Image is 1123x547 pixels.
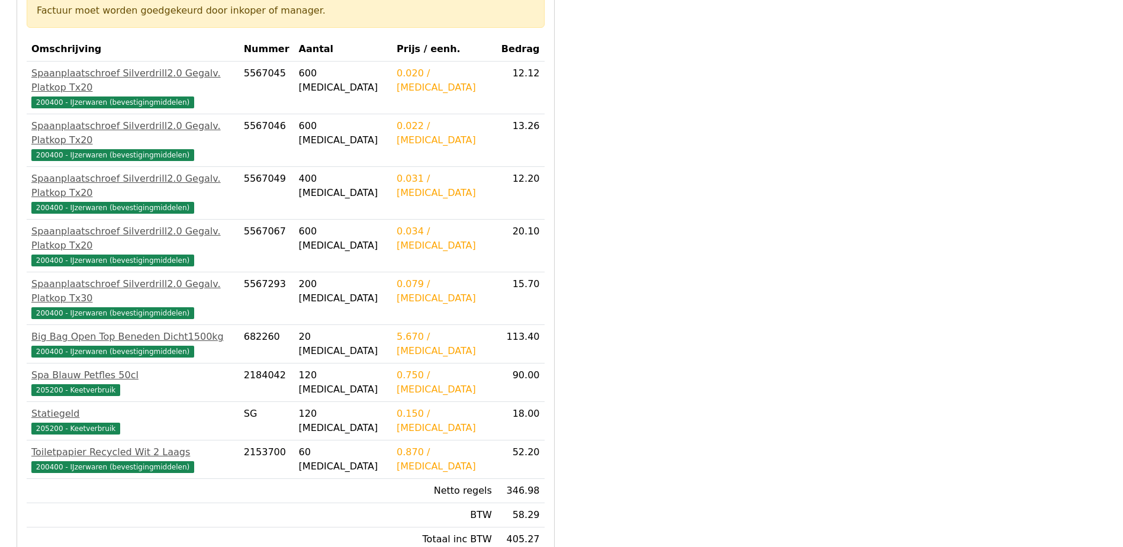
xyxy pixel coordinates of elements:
[31,330,234,358] a: Big Bag Open Top Beneden Dicht1500kg200400 - IJzerwaren (bevestigingmiddelen)
[31,330,234,344] div: Big Bag Open Top Beneden Dicht1500kg
[37,4,535,18] div: Factuur moet worden goedgekeurd door inkoper of manager.
[239,402,294,440] td: SG
[497,114,545,167] td: 13.26
[239,167,294,220] td: 5567049
[27,37,239,62] th: Omschrijving
[239,220,294,272] td: 5567067
[31,149,194,161] span: 200400 - IJzerwaren (bevestigingmiddelen)
[299,172,387,200] div: 400 [MEDICAL_DATA]
[31,368,234,382] div: Spa Blauw Petfles 50cl
[31,445,234,474] a: Toiletpapier Recycled Wit 2 Laags200400 - IJzerwaren (bevestigingmiddelen)
[239,440,294,479] td: 2153700
[397,277,492,305] div: 0.079 / [MEDICAL_DATA]
[31,96,194,108] span: 200400 - IJzerwaren (bevestigingmiddelen)
[239,363,294,402] td: 2184042
[31,346,194,358] span: 200400 - IJzerwaren (bevestigingmiddelen)
[497,167,545,220] td: 12.20
[497,440,545,479] td: 52.20
[392,37,497,62] th: Prijs / eenh.
[31,384,120,396] span: 205200 - Keetverbruik
[31,66,234,95] div: Spaanplaatschroef Silverdrill2.0 Gegalv. Platkop Tx20
[31,119,234,162] a: Spaanplaatschroef Silverdrill2.0 Gegalv. Platkop Tx20200400 - IJzerwaren (bevestigingmiddelen)
[497,363,545,402] td: 90.00
[397,407,492,435] div: 0.150 / [MEDICAL_DATA]
[392,479,497,503] td: Netto regels
[299,407,387,435] div: 120 [MEDICAL_DATA]
[31,445,234,459] div: Toiletpapier Recycled Wit 2 Laags
[239,272,294,325] td: 5567293
[299,368,387,397] div: 120 [MEDICAL_DATA]
[239,114,294,167] td: 5567046
[31,307,194,319] span: 200400 - IJzerwaren (bevestigingmiddelen)
[392,503,497,527] td: BTW
[299,66,387,95] div: 600 [MEDICAL_DATA]
[31,277,234,320] a: Spaanplaatschroef Silverdrill2.0 Gegalv. Platkop Tx30200400 - IJzerwaren (bevestigingmiddelen)
[397,330,492,358] div: 5.670 / [MEDICAL_DATA]
[299,224,387,253] div: 600 [MEDICAL_DATA]
[397,172,492,200] div: 0.031 / [MEDICAL_DATA]
[299,277,387,305] div: 200 [MEDICAL_DATA]
[31,224,234,267] a: Spaanplaatschroef Silverdrill2.0 Gegalv. Platkop Tx20200400 - IJzerwaren (bevestigingmiddelen)
[31,368,234,397] a: Spa Blauw Petfles 50cl205200 - Keetverbruik
[31,202,194,214] span: 200400 - IJzerwaren (bevestigingmiddelen)
[31,172,234,214] a: Spaanplaatschroef Silverdrill2.0 Gegalv. Platkop Tx20200400 - IJzerwaren (bevestigingmiddelen)
[239,325,294,363] td: 682260
[31,66,234,109] a: Spaanplaatschroef Silverdrill2.0 Gegalv. Platkop Tx20200400 - IJzerwaren (bevestigingmiddelen)
[31,255,194,266] span: 200400 - IJzerwaren (bevestigingmiddelen)
[497,272,545,325] td: 15.70
[497,62,545,114] td: 12.12
[397,224,492,253] div: 0.034 / [MEDICAL_DATA]
[31,407,234,435] a: Statiegeld205200 - Keetverbruik
[31,172,234,200] div: Spaanplaatschroef Silverdrill2.0 Gegalv. Platkop Tx20
[299,330,387,358] div: 20 [MEDICAL_DATA]
[31,407,234,421] div: Statiegeld
[239,62,294,114] td: 5567045
[497,37,545,62] th: Bedrag
[397,119,492,147] div: 0.022 / [MEDICAL_DATA]
[397,445,492,474] div: 0.870 / [MEDICAL_DATA]
[397,66,492,95] div: 0.020 / [MEDICAL_DATA]
[299,445,387,474] div: 60 [MEDICAL_DATA]
[497,325,545,363] td: 113.40
[31,423,120,435] span: 205200 - Keetverbruik
[239,37,294,62] th: Nummer
[31,224,234,253] div: Spaanplaatschroef Silverdrill2.0 Gegalv. Platkop Tx20
[497,503,545,527] td: 58.29
[294,37,392,62] th: Aantal
[497,402,545,440] td: 18.00
[299,119,387,147] div: 600 [MEDICAL_DATA]
[31,119,234,147] div: Spaanplaatschroef Silverdrill2.0 Gegalv. Platkop Tx20
[397,368,492,397] div: 0.750 / [MEDICAL_DATA]
[31,277,234,305] div: Spaanplaatschroef Silverdrill2.0 Gegalv. Platkop Tx30
[497,220,545,272] td: 20.10
[31,461,194,473] span: 200400 - IJzerwaren (bevestigingmiddelen)
[497,479,545,503] td: 346.98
